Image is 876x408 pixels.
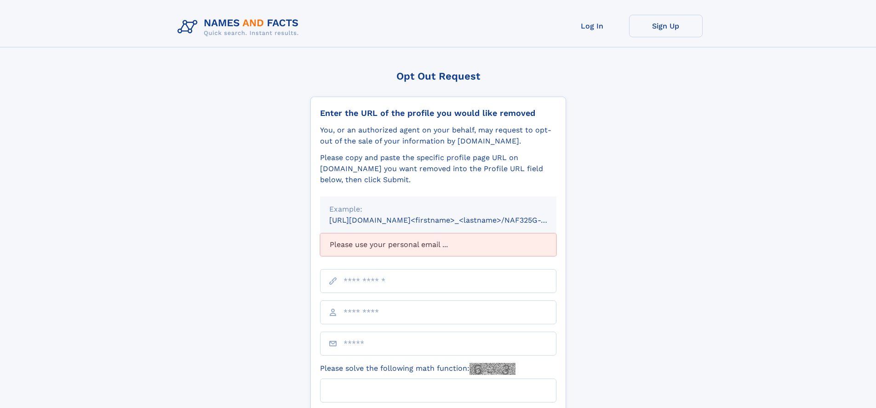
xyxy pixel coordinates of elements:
a: Sign Up [629,15,703,37]
div: Opt Out Request [310,70,566,82]
small: [URL][DOMAIN_NAME]<firstname>_<lastname>/NAF325G-xxxxxxxx [329,216,574,224]
div: Please use your personal email ... [320,233,556,256]
div: You, or an authorized agent on your behalf, may request to opt-out of the sale of your informatio... [320,125,556,147]
div: Enter the URL of the profile you would like removed [320,108,556,118]
label: Please solve the following math function: [320,363,515,375]
img: Logo Names and Facts [174,15,306,40]
a: Log In [555,15,629,37]
div: Please copy and paste the specific profile page URL on [DOMAIN_NAME] you want removed into the Pr... [320,152,556,185]
div: Example: [329,204,547,215]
